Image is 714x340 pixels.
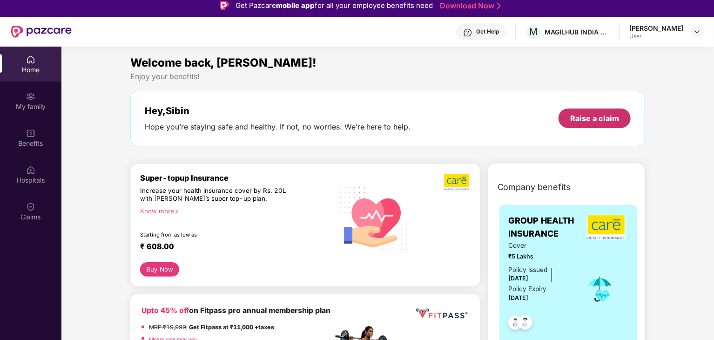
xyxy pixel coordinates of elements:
[26,165,35,175] img: svg+xml;base64,PHN2ZyBpZD0iSG9zcGl0YWxzIiB4bWxucz0iaHR0cDovL3d3dy53My5vcmcvMjAwMC9zdmciIHdpZHRoPS...
[145,122,411,132] div: Hope you’re staying safe and healthy. If not, no worries. We’re here to help.
[629,24,683,33] div: [PERSON_NAME]
[497,1,501,11] img: Stroke
[509,284,547,294] div: Policy Expiry
[220,1,229,10] img: Logo
[440,1,498,11] a: Download Now
[509,275,529,282] span: [DATE]
[585,274,615,305] img: icon
[587,215,626,240] img: insurerLogo
[11,26,72,38] img: New Pazcare Logo
[276,1,315,10] strong: mobile app
[130,56,317,69] span: Welcome back, [PERSON_NAME]!
[141,306,189,315] b: Upto 45% off
[141,306,330,315] b: on Fitpass pro annual membership plan
[140,207,327,214] div: Know more
[149,324,188,331] del: MRP ₹19,999,
[530,26,538,37] span: M
[509,252,573,261] span: ₹5 Lakhs
[140,231,293,238] div: Starting from as low as
[140,187,293,204] div: Increase your health insurance cover by Rs. 20L with [PERSON_NAME]’s super top-up plan.
[509,241,573,251] span: Cover
[476,28,499,35] div: Get Help
[514,313,537,335] img: svg+xml;base64,PHN2ZyB4bWxucz0iaHR0cDovL3d3dy53My5vcmcvMjAwMC9zdmciIHdpZHRoPSI0OC45NDMiIGhlaWdodD...
[140,242,323,253] div: ₹ 608.00
[545,27,610,36] div: MAGILHUB INDIA PRIVATE LIMITED
[509,294,529,301] span: [DATE]
[504,313,527,335] img: svg+xml;base64,PHN2ZyB4bWxucz0iaHR0cDovL3d3dy53My5vcmcvMjAwMC9zdmciIHdpZHRoPSI0OC45NDMiIGhlaWdodD...
[130,72,646,82] div: Enjoy your benefits!
[174,209,179,214] span: right
[26,129,35,138] img: svg+xml;base64,PHN2ZyBpZD0iQmVuZWZpdHMiIHhtbG5zPSJodHRwOi8vd3d3LnczLm9yZy8yMDAwL3N2ZyIgd2lkdGg9Ij...
[145,105,411,116] div: Hey, Sibin
[463,28,472,37] img: svg+xml;base64,PHN2ZyBpZD0iSGVscC0zMngzMiIgeG1sbnM9Imh0dHA6Ly93d3cudzMub3JnLzIwMDAvc3ZnIiB3aWR0aD...
[629,33,683,40] div: User
[444,173,471,191] img: b5dec4f62d2307b9de63beb79f102df3.png
[26,92,35,101] img: svg+xml;base64,PHN2ZyB3aWR0aD0iMjAiIGhlaWdodD0iMjAiIHZpZXdCb3g9IjAgMCAyMCAyMCIgZmlsbD0ibm9uZSIgeG...
[694,28,701,35] img: svg+xml;base64,PHN2ZyBpZD0iRHJvcGRvd24tMzJ4MzIiIHhtbG5zPSJodHRwOi8vd3d3LnczLm9yZy8yMDAwL3N2ZyIgd2...
[189,324,274,331] strong: Get Fitpass at ₹11,000 +taxes
[509,214,585,241] span: GROUP HEALTH INSURANCE
[498,181,571,194] span: Company benefits
[509,265,548,275] div: Policy issued
[140,173,333,183] div: Super-topup Insurance
[414,305,469,322] img: fppp.png
[26,202,35,211] img: svg+xml;base64,PHN2ZyBpZD0iQ2xhaW0iIHhtbG5zPSJodHRwOi8vd3d3LnczLm9yZy8yMDAwL3N2ZyIgd2lkdGg9IjIwIi...
[140,262,180,277] button: Buy Now
[570,113,619,123] div: Raise a claim
[26,55,35,64] img: svg+xml;base64,PHN2ZyBpZD0iSG9tZSIgeG1sbnM9Imh0dHA6Ly93d3cudzMub3JnLzIwMDAvc3ZnIiB3aWR0aD0iMjAiIG...
[333,176,416,260] img: svg+xml;base64,PHN2ZyB4bWxucz0iaHR0cDovL3d3dy53My5vcmcvMjAwMC9zdmciIHhtbG5zOnhsaW5rPSJodHRwOi8vd3...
